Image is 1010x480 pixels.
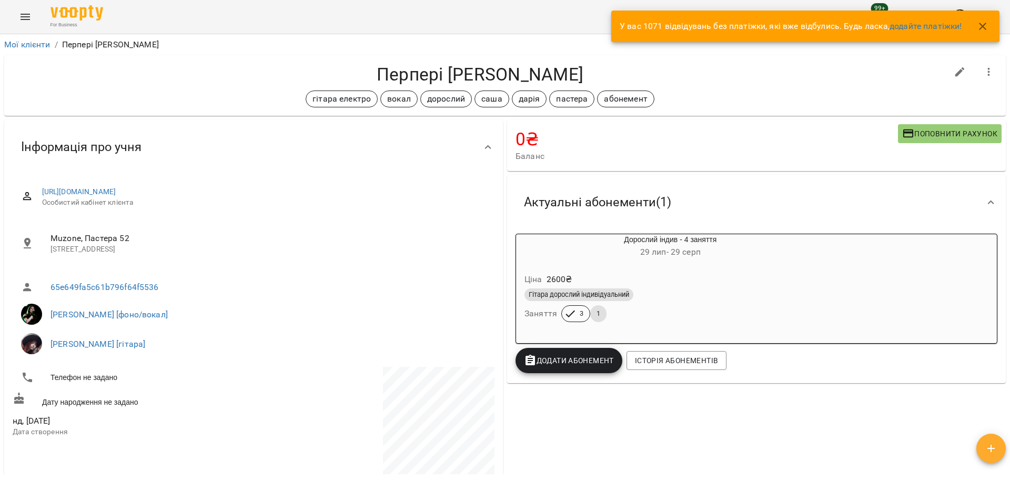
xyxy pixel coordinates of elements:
[312,93,371,105] p: гітара електро
[50,5,103,21] img: Voopty Logo
[13,367,251,388] li: Телефон не задано
[306,91,378,107] div: гітара електро
[13,415,251,427] span: нд, [DATE]
[420,91,472,107] div: дорослий
[547,273,572,286] p: 2600 ₴
[55,38,58,51] li: /
[620,20,962,33] p: У вас 1071 відвідувань без платіжки, які вже відбулись. Будь ласка,
[4,38,1006,51] nav: breadcrumb
[640,247,701,257] span: 29 лип - 29 серп
[507,175,1006,229] div: Актуальні абонементи(1)
[519,93,540,105] p: дарія
[871,3,888,14] span: 99+
[42,197,486,208] span: Особистий кабінет клієнта
[524,290,633,299] span: Гітара дорослий індивідуальний
[524,354,614,367] span: Додати Абонемент
[890,21,962,31] a: додайте платіжки!
[21,139,142,155] span: Інформація про учня
[11,390,254,409] div: Дату народження не задано
[516,348,622,373] button: Додати Абонемент
[524,306,557,321] h6: Заняття
[590,309,607,318] span: 1
[573,309,590,318] span: 3
[516,234,825,259] div: Дорослий індив - 4 заняття
[627,351,726,370] button: Історія абонементів
[512,91,547,107] div: дарія
[4,39,50,49] a: Мої клієнти
[50,232,486,245] span: Muzone, Пастера 52
[597,91,654,107] div: абонемент
[635,354,718,367] span: Історія абонементів
[481,93,502,105] p: саша
[604,93,647,105] p: абонемент
[42,187,116,196] a: [URL][DOMAIN_NAME]
[50,282,159,292] a: 65e649fa5c61b796f64f5536
[427,93,465,105] p: дорослий
[50,244,486,255] p: [STREET_ADDRESS]
[50,339,145,349] a: [PERSON_NAME] [гітара]
[474,91,509,107] div: саша
[387,93,411,105] p: вокал
[4,120,503,174] div: Інформація про учня
[898,124,1002,143] button: Поповнити рахунок
[556,93,588,105] p: пастера
[516,150,898,163] span: Баланс
[516,128,898,150] h4: 0 ₴
[21,333,42,354] img: Непомняща Марія [гітара]
[524,194,671,211] span: Актуальні абонементи ( 1 )
[902,127,997,140] span: Поповнити рахунок
[516,234,825,335] button: Дорослий індив - 4 заняття29 лип- 29 серпЦіна2600₴Гітара дорослий індивідуальнийЗаняття31
[524,272,542,287] h6: Ціна
[549,91,594,107] div: пастера
[21,304,42,325] img: Дарія [фоно/вокал]
[50,22,103,28] span: For Business
[13,427,251,437] p: Дата створення
[13,4,38,29] button: Menu
[13,64,947,85] h4: Перпері [PERSON_NAME]
[62,38,159,51] p: Перпері [PERSON_NAME]
[380,91,418,107] div: вокал
[50,309,168,319] a: [PERSON_NAME] [фоно/вокал]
